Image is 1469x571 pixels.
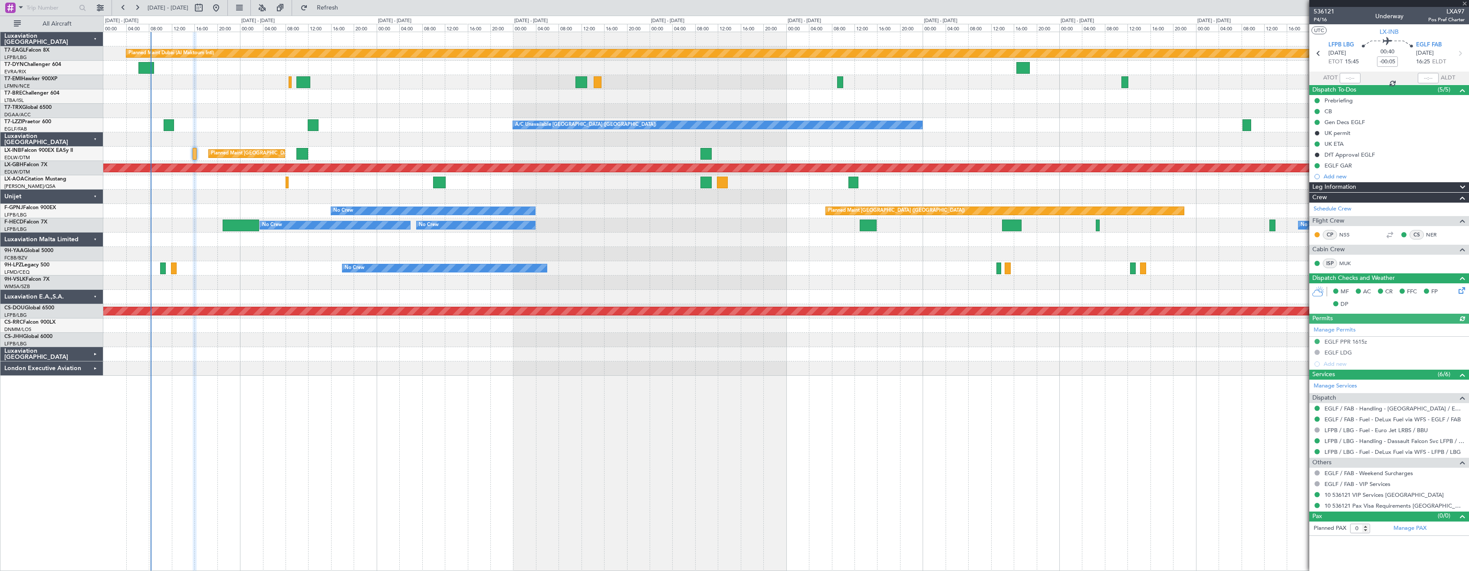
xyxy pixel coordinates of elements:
[4,48,26,53] span: T7-EAGL
[105,17,138,25] div: [DATE] - [DATE]
[1431,288,1438,296] span: FP
[877,24,900,32] div: 16:00
[1385,288,1393,296] span: CR
[377,24,399,32] div: 00:00
[1380,27,1399,36] span: LX-INB
[4,334,53,339] a: CS-JHHGlobal 6000
[331,24,354,32] div: 16:00
[828,204,965,217] div: Planned Maint [GEOGRAPHIC_DATA] ([GEOGRAPHIC_DATA])
[1061,17,1094,25] div: [DATE] - [DATE]
[1173,24,1196,32] div: 20:00
[763,24,786,32] div: 20:00
[148,4,188,12] span: [DATE] - [DATE]
[4,341,27,347] a: LFPB/LBG
[4,283,30,290] a: WMSA/SZB
[1328,41,1354,49] span: LFPB LBG
[240,24,263,32] div: 00:00
[582,24,604,32] div: 12:00
[128,47,214,60] div: Planned Maint Dubai (Al Maktoum Intl)
[1428,16,1465,23] span: Pos Pref Charter
[1324,162,1352,169] div: EGLF GAR
[968,24,991,32] div: 08:00
[4,162,23,167] span: LX-GBH
[103,24,126,32] div: 00:00
[1082,24,1104,32] div: 04:00
[718,24,740,32] div: 12:00
[1324,108,1332,115] div: CB
[1312,273,1395,283] span: Dispatch Checks and Weather
[1341,300,1348,309] span: DP
[1219,24,1241,32] div: 04:00
[4,277,49,282] a: 9H-VSLKFalcon 7X
[559,24,581,32] div: 08:00
[4,119,22,125] span: T7-LZZI
[1037,24,1059,32] div: 20:00
[4,105,52,110] a: T7-TRXGlobal 6500
[809,24,831,32] div: 04:00
[4,183,56,190] a: [PERSON_NAME]/QSA
[4,112,31,118] a: DGAA/ACC
[4,248,53,253] a: 9H-YAAGlobal 5000
[1314,7,1334,16] span: 536121
[286,24,308,32] div: 08:00
[4,263,49,268] a: 9H-LPZLegacy 500
[1324,491,1444,499] a: 10 536121 VIP Services [GEOGRAPHIC_DATA]
[1345,58,1359,66] span: 15:45
[422,24,445,32] div: 08:00
[262,219,282,232] div: No Crew
[1438,85,1450,94] span: (5/5)
[4,148,73,153] a: LX-INBFalcon 900EX EASy II
[4,205,23,210] span: F-GPNJ
[4,212,27,218] a: LFPB/LBG
[378,17,411,25] div: [DATE] - [DATE]
[651,17,684,25] div: [DATE] - [DATE]
[1328,58,1343,66] span: ETOT
[4,148,21,153] span: LX-INB
[4,154,30,161] a: EDLW/DTM
[354,24,376,32] div: 20:00
[1314,205,1351,213] a: Schedule Crew
[4,269,30,276] a: LFMD/CEQ
[4,105,22,110] span: T7-TRX
[296,1,348,15] button: Refresh
[4,76,21,82] span: T7-EMI
[4,305,25,311] span: CS-DOU
[1312,182,1356,192] span: Leg Information
[4,220,23,225] span: F-HECD
[1428,7,1465,16] span: LXA97
[1341,288,1349,296] span: MF
[345,262,365,275] div: No Crew
[1264,24,1287,32] div: 12:00
[4,97,24,104] a: LTBA/ISL
[1311,26,1327,34] button: UTC
[333,204,353,217] div: No Crew
[786,24,809,32] div: 00:00
[4,76,57,82] a: T7-EMIHawker 900XP
[4,334,23,339] span: CS-JHH
[1324,480,1390,488] a: EGLF / FAB - VIP Services
[26,1,76,14] input: Trip Number
[23,21,92,27] span: All Aircraft
[1312,458,1331,468] span: Others
[4,54,27,61] a: LFPB/LBG
[490,24,513,32] div: 20:00
[627,24,650,32] div: 20:00
[4,62,61,67] a: T7-DYNChallenger 604
[4,320,56,325] a: CS-RRCFalcon 900LX
[126,24,149,32] div: 04:00
[1323,230,1337,240] div: CP
[1197,17,1231,25] div: [DATE] - [DATE]
[1416,58,1430,66] span: 16:25
[1339,231,1359,239] a: NSS
[4,48,49,53] a: T7-EAGLFalcon 8X
[1438,370,1450,379] span: (6/6)
[514,17,548,25] div: [DATE] - [DATE]
[4,91,22,96] span: T7-BRE
[172,24,194,32] div: 12:00
[1410,230,1424,240] div: CS
[1324,118,1365,126] div: Gen Decs EGLF
[1324,173,1465,180] div: Add new
[1441,74,1455,82] span: ALDT
[4,205,56,210] a: F-GPNJFalcon 900EX
[4,248,24,253] span: 9H-YAA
